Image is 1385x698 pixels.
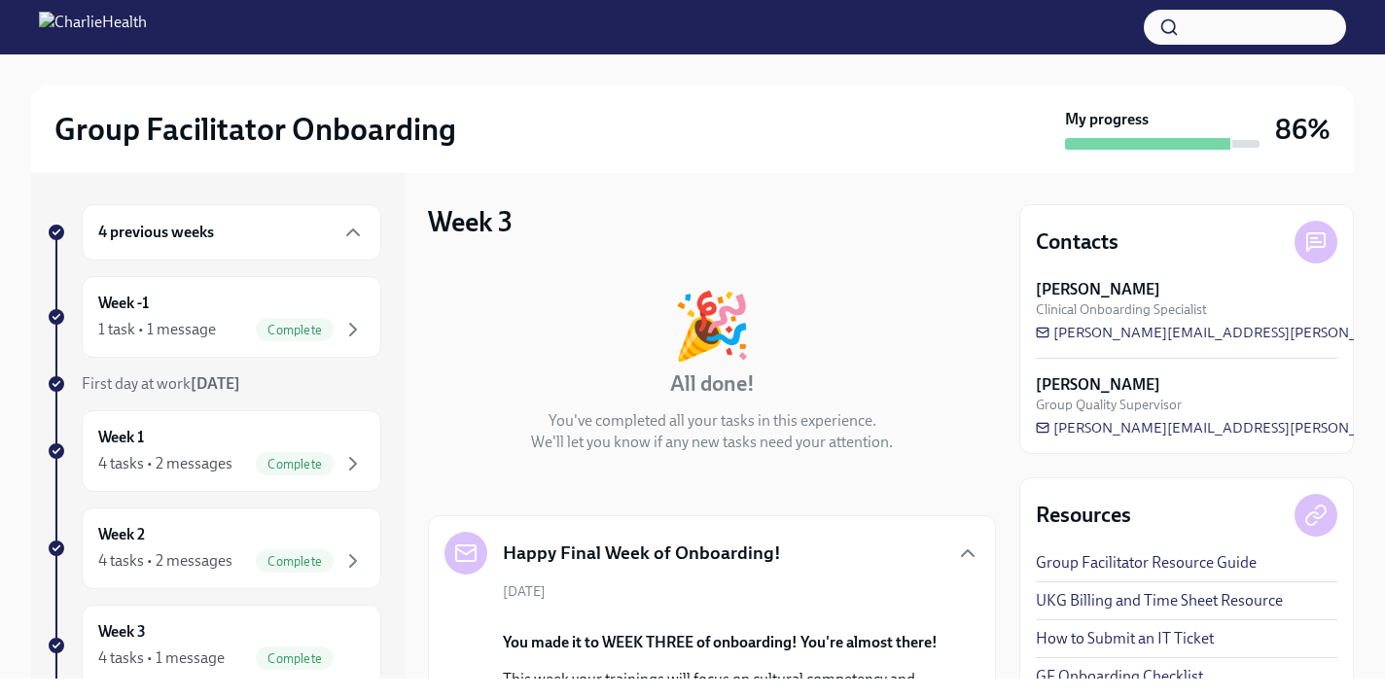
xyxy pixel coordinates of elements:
h6: Week 3 [98,621,146,643]
p: You've completed all your tasks in this experience. [549,410,876,432]
h5: Happy Final Week of Onboarding! [503,541,781,566]
div: 4 tasks • 2 messages [98,550,232,572]
strong: [PERSON_NAME] [1036,279,1160,300]
div: 4 previous weeks [82,204,381,261]
a: Group Facilitator Resource Guide [1036,552,1257,574]
a: UKG Billing and Time Sheet Resource [1036,590,1283,611]
span: Clinical Onboarding Specialist [1036,300,1207,319]
h6: 4 previous weeks [98,222,214,243]
span: Complete [256,457,334,471]
span: Group Quality Supervisor [1036,396,1182,414]
strong: [DATE] [191,374,240,393]
div: 1 task • 1 message [98,319,216,340]
span: Complete [256,554,334,569]
a: GF Onboarding Checklist [1036,666,1203,687]
span: [DATE] [503,582,546,601]
img: CharlieHealth [39,12,147,43]
h6: Week -1 [98,293,149,314]
strong: [PERSON_NAME] [1036,374,1160,396]
strong: You made it to WEEK THREE of onboarding! You're almost there! [503,633,938,651]
h3: Week 3 [428,204,513,239]
h4: Contacts [1036,227,1119,257]
a: Week 24 tasks • 2 messagesComplete [47,507,381,589]
div: 4 tasks • 2 messages [98,453,232,474]
h2: Group Facilitator Onboarding [54,110,456,149]
h6: Week 2 [98,524,145,545]
h3: 86% [1275,112,1331,147]
a: First day at work[DATE] [47,373,381,395]
a: Week 34 tasks • 1 messageComplete [47,605,381,686]
p: We'll let you know if any new tasks need your attention. [531,432,893,453]
span: Complete [256,323,334,337]
a: Week -11 task • 1 messageComplete [47,276,381,358]
div: 4 tasks • 1 message [98,647,225,669]
h4: All done! [670,369,755,399]
span: First day at work [82,374,240,393]
div: 🎉 [672,294,752,358]
a: How to Submit an IT Ticket [1036,628,1214,649]
strong: My progress [1065,109,1149,130]
span: Complete [256,651,334,666]
h4: Resources [1036,501,1131,530]
a: Week 14 tasks • 2 messagesComplete [47,410,381,492]
h6: Week 1 [98,427,144,448]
